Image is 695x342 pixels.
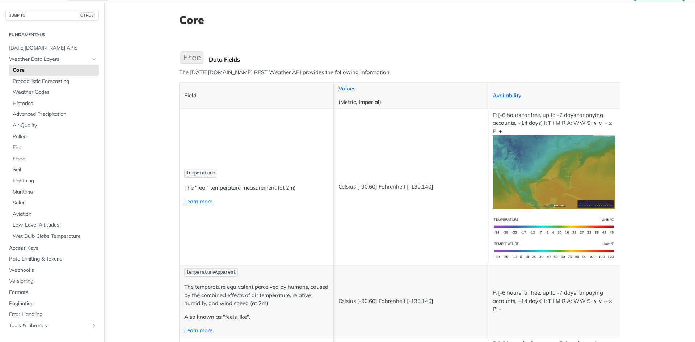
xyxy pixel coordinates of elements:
[184,283,329,308] p: The temperature equivalent perceived by humans, caused by the combined effects of air temperature...
[9,65,99,76] a: Core
[9,176,99,186] a: Lightning
[493,92,521,99] a: Availability
[9,278,97,285] span: Versioning
[5,54,99,65] a: Weather Data LayersHide subpages for Weather Data Layers
[13,166,97,173] span: Soil
[13,122,97,129] span: Air Quality
[493,111,615,209] p: F: [-6 hours for free, up to -7 days for paying accounts, +14 days] I: T I M R A: WW S: ∧ ∨ ~ ⧖ P: +
[338,85,355,92] a: Values
[184,184,329,192] p: The "real" temperature measurement (at 2m)
[9,87,99,98] a: Weather Codes
[13,155,97,162] span: Flood
[9,220,99,231] a: Low-Level Altitudes
[186,270,236,275] span: temperatureApparent
[9,300,97,307] span: Pagination
[13,100,97,107] span: Historical
[13,78,97,85] span: Probabilistic Forecasting
[9,98,99,109] a: Historical
[9,153,99,164] a: Flood
[9,120,99,131] a: Air Quality
[5,10,99,21] button: JUMP TOCTRL-/
[493,289,615,313] p: F: [-6 hours for free, up to -7 days for paying accounts, +14 days] I: T I M R A: WW S: ∧ ∨ ~ ⧖ P: -
[13,133,97,140] span: Pollen
[9,311,97,318] span: Error Handling
[338,98,483,106] p: (Metric, Imperial)
[9,131,99,142] a: Pollen
[9,187,99,198] a: Maritime
[5,276,99,287] a: Versioning
[493,246,615,253] span: Expand image
[13,111,97,118] span: Advanced Precipitation
[13,177,97,185] span: Lightning
[5,265,99,276] a: Webhooks
[186,171,215,176] span: temperature
[5,43,99,54] a: [DATE][DOMAIN_NAME] APIs
[9,56,89,63] span: Weather Data Layers
[5,309,99,320] a: Error Handling
[13,67,97,74] span: Core
[91,56,97,62] button: Hide subpages for Weather Data Layers
[338,297,483,305] p: Celsius [-90,60] Fahrenheit [-130,140]
[209,56,620,63] div: Data Fields
[9,256,97,263] span: Rate Limiting & Tokens
[9,45,97,52] span: [DATE][DOMAIN_NAME] APIs
[184,327,212,334] a: Learn more
[5,31,99,38] h2: Fundamentals
[13,189,97,196] span: Maritime
[13,233,97,240] span: Wet Bulb Globe Temperature
[5,254,99,265] a: Rate Limiting & Tokens
[13,221,97,229] span: Low-Level Altitudes
[9,164,99,175] a: Soil
[5,243,99,254] a: Access Keys
[179,68,620,77] p: The [DATE][DOMAIN_NAME] REST Weather API provides the following information
[9,76,99,87] a: Probabilistic Forecasting
[9,231,99,242] a: Wet Bulb Globe Temperature
[184,313,329,321] p: Also known as "feels like".
[9,245,97,252] span: Access Keys
[9,322,89,329] span: Tools & Libraries
[9,209,99,220] a: Aviation
[9,198,99,208] a: Solar
[13,199,97,207] span: Solar
[5,320,99,331] a: Tools & LibrariesShow subpages for Tools & Libraries
[91,323,97,329] button: Show subpages for Tools & Libraries
[5,298,99,309] a: Pagination
[179,13,620,26] h1: Core
[9,109,99,120] a: Advanced Precipitation
[9,142,99,153] a: Fire
[338,183,483,191] p: Celsius [-90,60] Fahrenheit [-130,140]
[493,168,615,175] span: Expand image
[13,211,97,218] span: Aviation
[5,287,99,298] a: Formats
[9,267,97,274] span: Webhooks
[184,92,329,100] p: Field
[9,289,97,296] span: Formats
[493,222,615,229] span: Expand image
[79,12,95,18] span: CTRL-/
[13,89,97,96] span: Weather Codes
[184,198,212,205] a: Learn more
[13,144,97,151] span: Fire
